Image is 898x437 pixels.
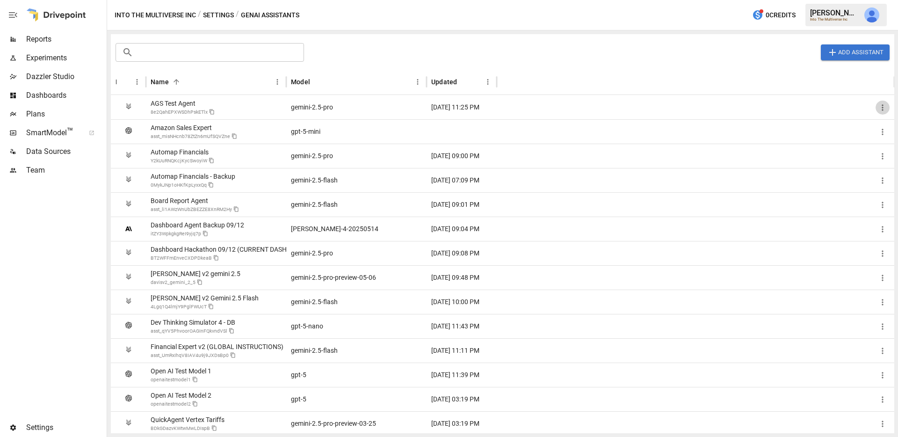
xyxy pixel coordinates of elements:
div: 09/09/2025 11:43 PM [427,314,497,338]
span: gpt-5-mini [291,120,320,144]
div: OpenAI [116,120,141,144]
div: Name [151,78,169,86]
div: / [198,9,201,21]
div: openaitestmodel2 [151,401,191,407]
span: ™ [67,126,73,138]
button: Sort [458,75,471,88]
img: vertexai [125,298,132,304]
img: vertexai [125,176,132,182]
img: openai [125,395,132,401]
div: VertexAI [116,290,141,314]
span: Team [26,165,105,176]
div: openaitestmodel1 [151,377,191,383]
div: 09/12/2025 09:08 PM [427,241,497,265]
span: Plans [26,109,105,120]
div: 06/20/2025 03:19 PM [427,387,497,411]
button: Provider column menu [130,75,144,88]
div: OpenAI [116,314,141,338]
div: 07/17/2025 09:00 PM [427,144,497,168]
div: VertexAI [116,241,141,265]
span: Experiments [26,52,105,64]
img: Andrey Gubarevich [864,7,879,22]
span: SmartModel [26,127,79,138]
div: 06/20/2025 03:19 PM [427,411,497,436]
span: gemini-2.5-pro [291,144,333,168]
span: gemini-2.5-pro-preview-05-06 [291,266,376,290]
span: Dashboards [26,90,105,101]
div: Financial Expert v2 (GLOBAL INSTRUCTIONS) [151,343,283,350]
span: gemini-2.5-flash [291,339,338,363]
div: Board Report Agent [151,197,239,204]
div: 07/18/2025 07:09 PM [427,168,497,192]
div: Model [291,78,310,86]
button: Name column menu [271,75,284,88]
div: Automap Financials - Backup [151,173,235,180]
img: vertexai [125,103,132,109]
div: VertexAI [116,144,141,168]
button: Add Assistant [821,44,890,60]
div: 0MykJNp1oHKfKpLyxxQq [151,182,207,188]
div: asst_li1AWzWnUbZBEZZE8XnRM2Hy [151,206,232,212]
img: vertexai [125,346,132,353]
img: openai [125,371,132,377]
img: vertexai [125,273,132,280]
div: Dashboard Agent Backup 09/12 [151,221,244,229]
div: [PERSON_NAME] v2 gemini 2.5 [151,270,240,277]
button: Settings [203,9,234,21]
div: Y2kUuRNQKcjKycSwoyiW [151,158,207,164]
img: vertexai [125,419,132,426]
div: asst_misNHcnb78ZtZn6mUfSQVZne [151,133,230,139]
span: Dazzler Studio [26,71,105,82]
button: Updated column menu [481,75,494,88]
div: AnthropicAI [116,217,141,241]
div: OpenAI [116,363,141,387]
button: Sort [170,75,183,88]
div: QuickAgent Vertex Tariffs [151,416,224,423]
span: gemini-2.5-flash [291,290,338,314]
button: Into The Multiverse Inc [115,9,196,21]
button: Model column menu [411,75,424,88]
span: 0 Credits [766,9,796,21]
div: VertexAI [116,266,141,290]
div: VertexAI [116,412,141,436]
div: davisv2_gemini_2_5 [151,279,196,285]
div: VertexAI [116,168,141,192]
img: openai [125,322,132,328]
div: AGS Test Agent [151,100,215,107]
div: Open AI Test Model 2 [151,392,211,399]
span: [PERSON_NAME]-4-20250514 [291,217,378,241]
div: 06/18/2025 11:11 PM [427,338,497,363]
span: gpt-5 [291,387,306,411]
div: VertexAI [116,339,141,363]
div: Open AI Test Model 1 [151,367,211,375]
span: Reports [26,34,105,45]
div: asst_qYV5PhvoorOAGInFQkvndVSl [151,328,227,334]
div: Amazon Sales Expert [151,124,237,131]
div: Dashboard Hackathon 09/12 (CURRENT DASHBOARD AGENT) [151,246,333,253]
span: gemini-2.5-flash [291,193,338,217]
img: vertexai [125,200,132,207]
span: gemini-2.5-pro [291,95,333,119]
img: anthropicai [125,226,132,231]
button: Sort [311,75,324,88]
div: Updated [431,78,457,86]
button: 0Credits [748,7,799,24]
button: Andrey Gubarevich [859,2,885,28]
div: Automap Financials [151,148,214,156]
div: 8e2QahEPXWSDhPskETlx [151,109,208,115]
span: gemini-2.5-pro-preview-03-25 [291,412,376,436]
span: gemini-2.5-flash [291,168,338,192]
div: VertexAI [116,95,141,119]
span: gpt-5-nano [291,314,323,338]
div: asst_UmRxIhqV8IAV4u9j9JXDsBp0 [151,352,229,358]
div: 08/21/2025 11:25 PM [427,95,497,119]
span: Data Sources [26,146,105,157]
div: VertexAI [116,193,141,217]
img: vertexai [125,249,132,255]
div: [PERSON_NAME] v2 Gemini 2.5 Flash [151,294,259,302]
div: Into The Multiverse Inc [810,17,859,22]
span: Settings [26,422,105,433]
div: 09/11/2025 09:48 PM [427,265,497,290]
div: 09/09/2025 11:39 PM [427,363,497,387]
